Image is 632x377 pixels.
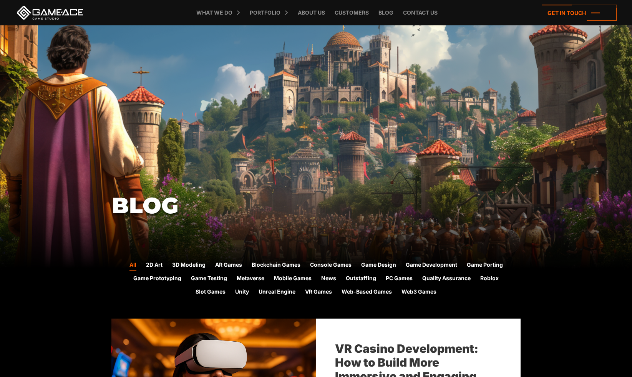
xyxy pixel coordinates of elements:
[422,274,471,284] a: Quality Assurance
[342,287,392,297] a: Web-Based Games
[259,287,295,297] a: Unreal Engine
[112,193,521,218] h1: Blog
[542,5,617,21] a: Get in touch
[480,274,499,284] a: Roblox
[467,261,503,271] a: Game Porting
[274,274,312,284] a: Mobile Games
[305,287,332,297] a: VR Games
[310,261,352,271] a: Console Games
[346,274,376,284] a: Outstaffing
[133,274,181,284] a: Game Prototyping
[172,261,206,271] a: 3D Modeling
[215,261,242,271] a: AR Games
[386,274,413,284] a: PC Games
[252,261,300,271] a: Blockchain Games
[196,287,226,297] a: Slot Games
[237,274,264,284] a: Metaverse
[406,261,457,271] a: Game Development
[401,287,436,297] a: Web3 Games
[146,261,163,271] a: 2D Art
[235,287,249,297] a: Unity
[129,261,136,271] a: All
[361,261,396,271] a: Game Design
[191,274,227,284] a: Game Testing
[321,274,336,284] a: News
